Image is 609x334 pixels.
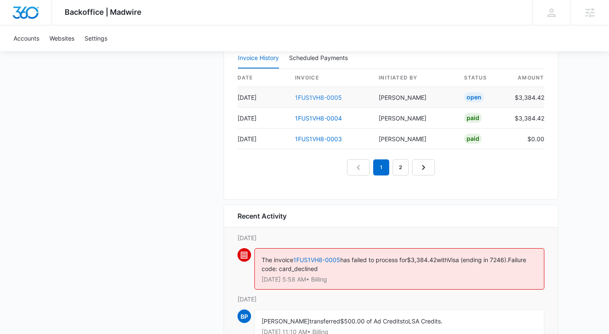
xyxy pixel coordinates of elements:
a: 1FUS1VH8-0004 [295,115,342,122]
div: Paid [464,113,482,123]
a: Accounts [8,25,44,51]
th: date [238,69,288,87]
th: Initiated By [372,69,457,87]
span: $3,384.42 [407,256,437,263]
td: $0.00 [508,129,544,149]
span: BP [238,309,251,323]
a: Websites [44,25,79,51]
span: has failed to process for [340,256,407,263]
span: [PERSON_NAME] [262,318,309,325]
td: $3,384.42 [508,87,544,108]
span: $500.00 of Ad Credits [340,318,403,325]
span: The invoice [262,256,293,263]
h6: Recent Activity [238,211,287,221]
div: Paid [464,134,482,144]
a: 1FUS1VH8-0005 [293,256,340,263]
span: to [403,318,408,325]
td: [DATE] [238,87,288,108]
a: 1FUS1VH8-0003 [295,135,342,142]
th: invoice [288,69,372,87]
td: [PERSON_NAME] [372,87,457,108]
div: Open [464,92,484,102]
span: LSA Credits. [408,318,442,325]
p: [DATE] 5:58 AM • Billing [262,277,537,282]
th: amount [508,69,544,87]
div: Scheduled Payments [289,55,351,61]
a: Settings [79,25,112,51]
em: 1 [373,159,389,175]
a: Next Page [412,159,435,175]
td: [PERSON_NAME] [372,129,457,149]
nav: Pagination [347,159,435,175]
button: Invoice History [238,48,279,68]
td: [PERSON_NAME] [372,108,457,129]
span: Backoffice | Madwire [65,8,142,16]
span: transferred [309,318,340,325]
td: [DATE] [238,129,288,149]
p: [DATE] [238,295,544,304]
td: $3,384.42 [508,108,544,129]
span: Visa (ending in 7246). [448,256,508,263]
p: [DATE] [238,233,544,242]
a: Page 2 [393,159,409,175]
td: [DATE] [238,108,288,129]
th: status [457,69,508,87]
span: with [437,256,448,263]
a: 1FUS1VH8-0005 [295,94,342,101]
